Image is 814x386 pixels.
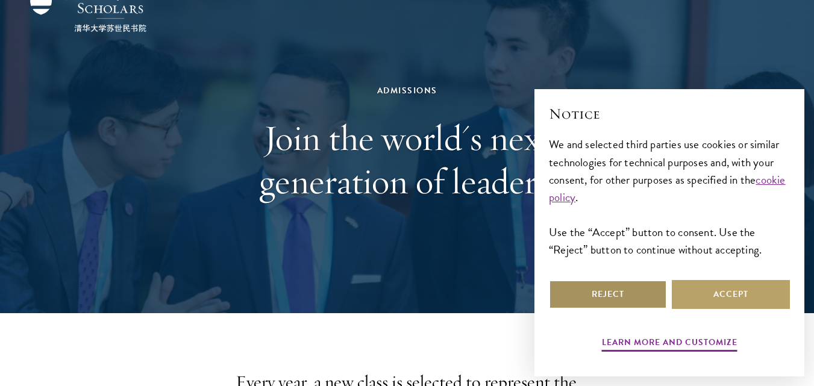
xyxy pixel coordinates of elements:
[549,280,667,309] button: Reject
[199,116,615,203] h1: Join the world's next generation of leaders.
[549,171,786,206] a: cookie policy
[672,280,790,309] button: Accept
[549,104,790,124] h2: Notice
[602,335,737,353] button: Learn more and customize
[199,83,615,98] div: Admissions
[549,135,790,258] div: We and selected third parties use cookies or similar technologies for technical purposes and, wit...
